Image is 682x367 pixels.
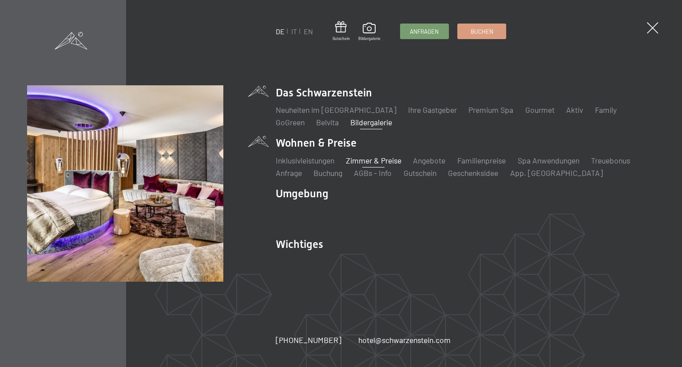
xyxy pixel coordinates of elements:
[595,105,617,115] a: Family
[333,21,350,41] a: Gutschein
[276,335,341,345] span: [PHONE_NUMBER]
[359,335,451,346] a: hotel@schwarzenstein.com
[518,156,579,165] a: Spa Anwendungen
[276,335,341,346] a: [PHONE_NUMBER]
[567,105,583,115] a: Aktiv
[413,156,446,165] a: Angebote
[400,24,448,39] a: Anfragen
[333,36,350,41] span: Gutschein
[591,156,630,165] a: Treuebonus
[408,105,457,115] a: Ihre Gastgeber
[469,105,514,115] a: Premium Spa
[358,23,381,41] a: Bildergalerie
[404,168,436,178] a: Gutschein
[313,168,342,178] a: Buchung
[457,156,506,165] a: Familienpreise
[471,28,493,36] span: Buchen
[316,117,339,127] a: Belvita
[358,36,381,41] span: Bildergalerie
[276,117,305,127] a: GoGreen
[458,24,506,39] a: Buchen
[346,156,401,165] a: Zimmer & Preise
[276,27,285,36] a: DE
[276,156,334,165] a: Inklusivleistungen
[291,27,297,36] a: IT
[510,168,603,178] a: App. [GEOGRAPHIC_DATA]
[525,105,555,115] a: Gourmet
[410,28,439,36] span: Anfragen
[351,117,393,127] a: Bildergalerie
[276,105,397,115] a: Neuheiten im [GEOGRAPHIC_DATA]
[448,168,499,178] a: Geschenksidee
[354,168,392,178] a: AGBs - Info
[276,168,302,178] a: Anfrage
[304,27,313,36] a: EN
